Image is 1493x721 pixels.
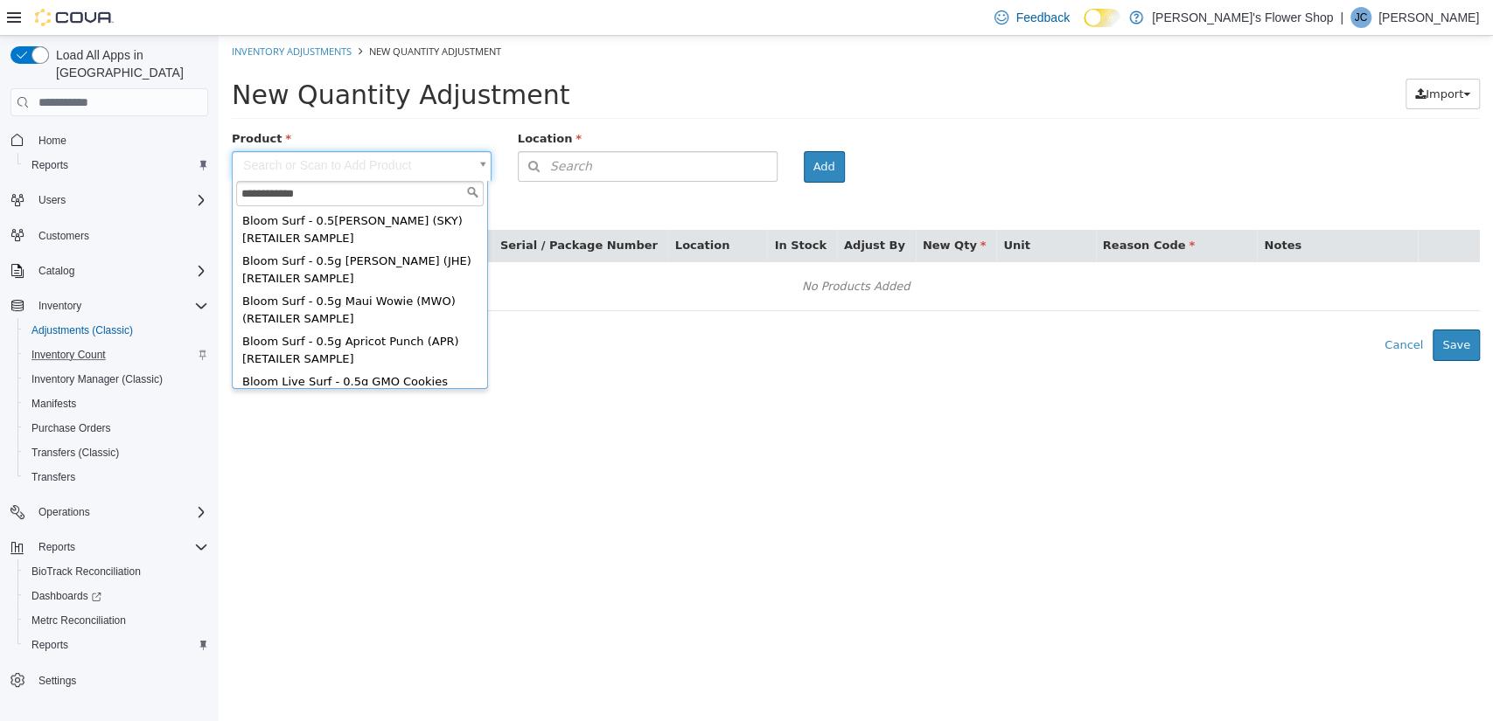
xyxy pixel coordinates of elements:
button: Users [3,188,215,212]
span: Customers [31,225,208,246]
button: Inventory Count [17,343,215,367]
span: Reports [24,155,208,176]
a: Inventory Count [24,344,113,365]
span: Inventory Manager (Classic) [24,369,208,390]
div: Bloom Surf - 0.5g Apricot Punch (APR) [RETAILER SAMPLE] [17,295,265,335]
button: Reports [3,535,215,559]
input: Dark Mode [1084,9,1120,27]
span: Customers [38,229,89,243]
a: Manifests [24,393,83,414]
p: | [1340,7,1343,28]
span: Operations [31,502,208,523]
span: Users [31,190,208,211]
span: Purchase Orders [24,418,208,439]
button: Purchase Orders [17,416,215,440]
button: BioTrack Reconciliation [17,559,215,584]
button: Home [3,127,215,152]
a: Inventory Manager (Classic) [24,369,170,390]
span: Feedback [1015,9,1069,26]
span: Transfers [31,470,75,484]
span: Purchase Orders [31,421,111,435]
a: Dashboards [24,586,108,607]
button: Metrc Reconciliation [17,608,215,633]
span: Reports [31,158,68,172]
button: Reports [31,537,82,558]
button: Operations [3,500,215,524]
span: Inventory Count [24,344,208,365]
span: BioTrack Reconciliation [31,565,141,579]
div: Bloom Surf - 0.5g Maui Wowie (MWO) (RETAILER SAMPLE] [17,254,265,295]
button: Settings [3,668,215,693]
span: Settings [31,669,208,691]
a: Dashboards [17,584,215,608]
a: Home [31,130,73,151]
a: Reports [24,155,75,176]
button: Transfers (Classic) [17,440,215,465]
span: Reports [38,540,75,554]
a: Settings [31,670,83,691]
a: Customers [31,225,96,246]
span: Inventory Manager (Classic) [31,372,163,386]
a: BioTrack Reconciliation [24,561,148,582]
span: Adjustments (Classic) [31,323,133,337]
button: Adjustments (Classic) [17,318,215,343]
span: JC [1355,7,1368,28]
span: Transfers (Classic) [31,446,119,460]
button: Inventory [31,295,88,316]
span: Adjustments (Classic) [24,320,208,341]
span: Transfers [24,467,208,488]
span: BioTrack Reconciliation [24,561,208,582]
span: Manifests [31,397,76,411]
button: Catalog [3,259,215,283]
span: Reports [31,638,68,652]
button: Reports [17,153,215,177]
div: Bloom Surf - 0.5[PERSON_NAME] (SKY) [RETAILER SAMPLE] [17,174,265,214]
span: Dashboards [24,586,208,607]
span: Settings [38,674,76,688]
p: [PERSON_NAME]'s Flower Shop [1152,7,1333,28]
a: Transfers [24,467,82,488]
span: Reports [24,634,208,655]
a: Transfers (Classic) [24,442,126,463]
img: Cova [35,9,114,26]
span: Inventory [38,299,81,313]
span: Inventory Count [31,348,106,362]
span: Metrc Reconciliation [24,610,208,631]
button: Inventory [3,294,215,318]
span: Users [38,193,66,207]
p: [PERSON_NAME] [1378,7,1479,28]
span: Home [31,128,208,150]
span: Dark Mode [1084,27,1085,28]
span: Catalog [38,264,74,278]
span: Transfers (Classic) [24,442,208,463]
span: Operations [38,505,90,519]
span: Metrc Reconciliation [31,614,126,627]
button: Inventory Manager (Classic) [17,367,215,392]
button: Transfers [17,465,215,489]
a: Purchase Orders [24,418,118,439]
button: Catalog [31,260,81,281]
a: Reports [24,634,75,655]
div: Jesse Carmo [1350,7,1371,28]
div: Bloom Surf - 0.5g [PERSON_NAME] (JHE) [RETAILER SAMPLE] [17,214,265,254]
span: Inventory [31,295,208,316]
span: Manifests [24,393,208,414]
button: Users [31,190,73,211]
a: Adjustments (Classic) [24,320,140,341]
span: Load All Apps in [GEOGRAPHIC_DATA] [49,46,208,81]
span: Dashboards [31,589,101,603]
button: Customers [3,223,215,248]
a: Metrc Reconciliation [24,610,133,631]
div: Bloom Live Surf - 0.5g GMO Cookies (GMC) [RETAILER SAMPLE] [17,335,265,375]
span: Reports [31,537,208,558]
button: Reports [17,633,215,657]
button: Operations [31,502,97,523]
span: Home [38,134,66,148]
button: Manifests [17,392,215,416]
span: Catalog [31,260,208,281]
